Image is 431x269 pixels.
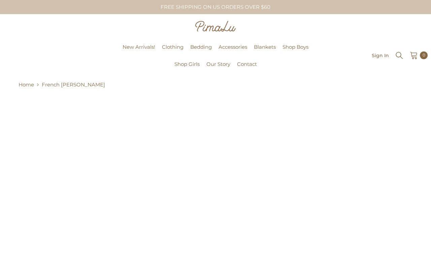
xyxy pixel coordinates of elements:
span: New Arrivals! [123,44,155,50]
span: Shop Boys [283,44,308,50]
nav: breadcrumbs [19,77,412,91]
a: French [PERSON_NAME] [42,81,105,88]
a: Shop Girls [171,60,203,77]
span: Clothing [162,44,184,50]
summary: Search [395,50,404,60]
a: Pimalu [3,53,25,58]
a: Clothing [159,43,187,60]
div: FREE SHIPPING ON US ORDERS OVER $60 [117,1,314,13]
a: Home [19,81,34,89]
span: Blankets [254,44,276,50]
a: Sign In [372,53,389,58]
a: Shop Boys [279,43,312,60]
img: Pimalu [195,21,236,32]
span: Accessories [219,44,247,50]
a: Contact [234,60,260,77]
span: Contact [237,61,257,67]
a: Our Story [203,60,234,77]
span: Bedding [190,44,212,50]
a: New Arrivals! [119,43,159,60]
a: Blankets [251,43,279,60]
span: Shop Girls [174,61,200,67]
span: 0 [423,51,425,59]
a: Bedding [187,43,215,60]
a: Accessories [215,43,251,60]
span: Our Story [206,61,230,67]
